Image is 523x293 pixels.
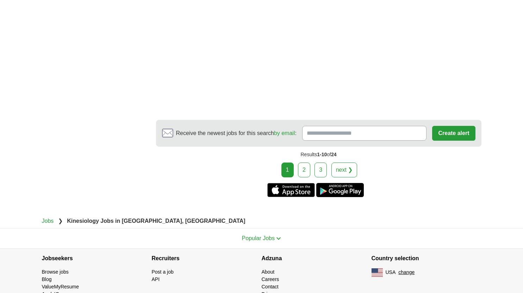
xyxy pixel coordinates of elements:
span: Receive the newest jobs for this search : [176,129,297,138]
span: ❯ [58,218,63,224]
a: Browse jobs [42,269,69,275]
span: 24 [331,152,337,157]
span: USA [386,269,396,276]
a: Contact [262,284,279,289]
a: by email [274,130,295,136]
a: ValueMyResume [42,284,79,289]
a: next ❯ [331,163,357,177]
a: Jobs [42,218,54,224]
a: Careers [262,276,279,282]
div: Results of [156,147,481,163]
a: Get the Android app [316,183,364,197]
button: Create alert [432,126,475,141]
a: About [262,269,275,275]
button: change [398,269,415,276]
a: Post a job [152,269,174,275]
div: 1 [281,163,294,177]
img: toggle icon [276,237,281,240]
a: Blog [42,276,52,282]
a: 2 [298,163,310,177]
img: US flag [372,268,383,277]
h4: Country selection [372,249,481,268]
span: Popular Jobs [242,235,275,241]
a: 3 [315,163,327,177]
a: API [152,276,160,282]
strong: Kinesiology Jobs in [GEOGRAPHIC_DATA], [GEOGRAPHIC_DATA] [67,218,245,224]
a: Get the iPhone app [267,183,315,197]
span: 1-10 [317,152,327,157]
